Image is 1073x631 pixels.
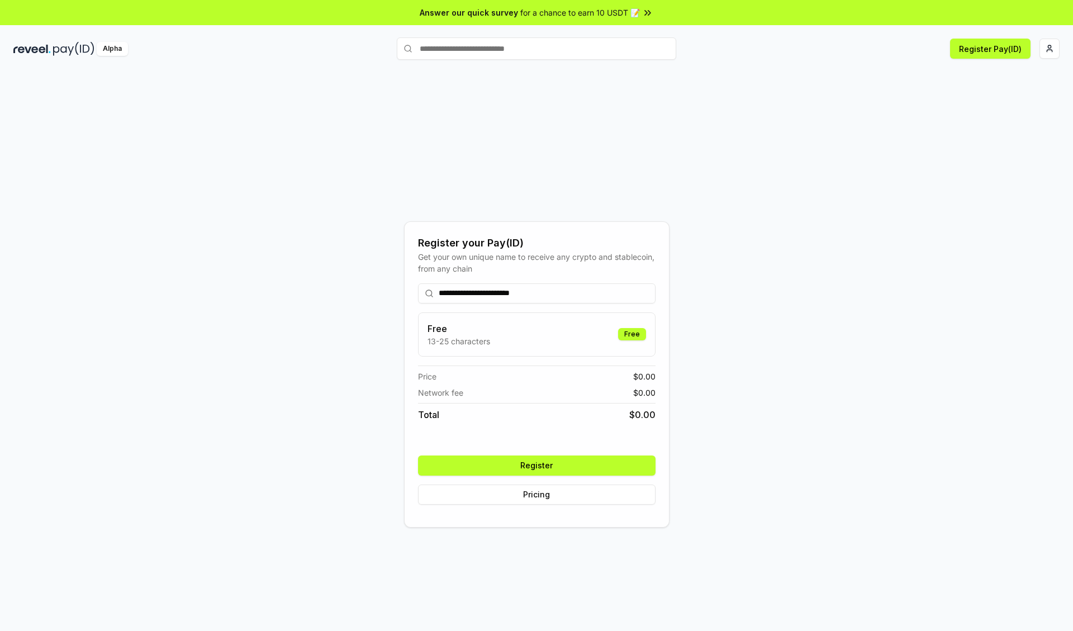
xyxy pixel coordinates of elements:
[53,42,94,56] img: pay_id
[950,39,1031,59] button: Register Pay(ID)
[629,408,656,421] span: $ 0.00
[618,328,646,340] div: Free
[13,42,51,56] img: reveel_dark
[418,456,656,476] button: Register
[418,408,439,421] span: Total
[418,235,656,251] div: Register your Pay(ID)
[418,485,656,505] button: Pricing
[420,7,518,18] span: Answer our quick survey
[97,42,128,56] div: Alpha
[428,335,490,347] p: 13-25 characters
[633,371,656,382] span: $ 0.00
[418,371,436,382] span: Price
[633,387,656,398] span: $ 0.00
[428,322,490,335] h3: Free
[418,387,463,398] span: Network fee
[418,251,656,274] div: Get your own unique name to receive any crypto and stablecoin, from any chain
[520,7,640,18] span: for a chance to earn 10 USDT 📝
